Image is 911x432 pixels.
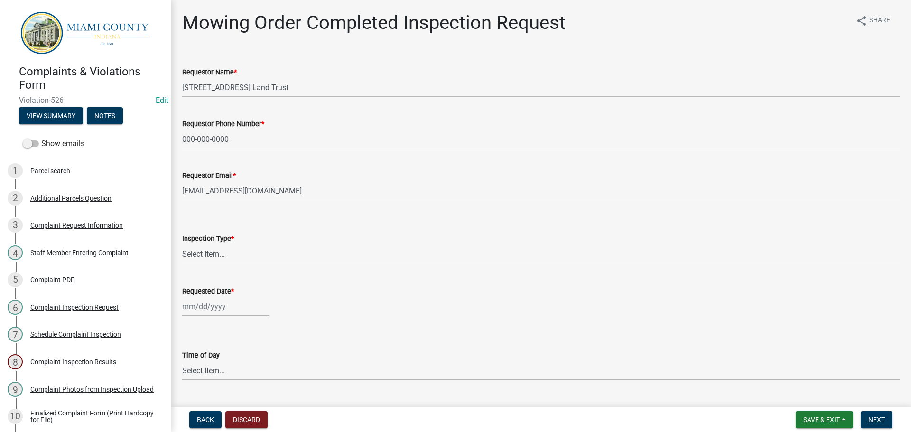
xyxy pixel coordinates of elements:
button: Next [861,411,892,428]
div: Complaint Inspection Results [30,358,116,365]
label: Requestor Phone Number [182,121,264,128]
i: share [856,15,867,27]
div: Complaint PDF [30,276,74,283]
wm-modal-confirm: Edit Application Number [156,96,168,105]
div: 3 [8,218,23,233]
span: Save & Exit [803,416,840,423]
div: 9 [8,382,23,397]
span: Share [869,15,890,27]
div: 2 [8,191,23,206]
button: View Summary [19,107,83,124]
div: Parcel search [30,167,70,174]
h4: Complaints & Violations Form [19,65,163,92]
label: Show emails [23,138,84,149]
div: Staff Member Entering Complaint [30,249,129,256]
a: Edit [156,96,168,105]
div: Additional Parcels Question [30,195,112,202]
img: Miami County, Indiana [19,10,156,55]
label: Requestor Name [182,69,237,76]
div: 7 [8,327,23,342]
div: Finalized Complaint Form (Print Hardcopy for File) [30,410,156,423]
wm-modal-confirm: Notes [87,112,123,120]
div: 10 [8,409,23,424]
div: 6 [8,300,23,315]
div: Schedule Complaint Inspection [30,331,121,338]
div: Complaint Inspection Request [30,304,119,311]
span: Next [868,416,885,423]
span: Back [197,416,214,423]
span: Violation-526 [19,96,152,105]
div: Complaint Request Information [30,222,123,229]
wm-modal-confirm: Summary [19,112,83,120]
button: Save & Exit [796,411,853,428]
div: 1 [8,163,23,178]
div: Complaint Photos from Inspection Upload [30,386,154,393]
input: mm/dd/yyyy [182,297,269,316]
h1: Mowing Order Completed Inspection Request [182,11,566,34]
div: 4 [8,245,23,260]
label: Inspection Type [182,236,234,242]
button: Notes [87,107,123,124]
div: 8 [8,354,23,369]
button: Back [189,411,222,428]
div: 5 [8,272,23,287]
label: Time of Day [182,352,220,359]
button: shareShare [848,11,898,30]
label: Requested Date [182,288,234,295]
button: Discard [225,411,268,428]
label: Requestor Email [182,173,236,179]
